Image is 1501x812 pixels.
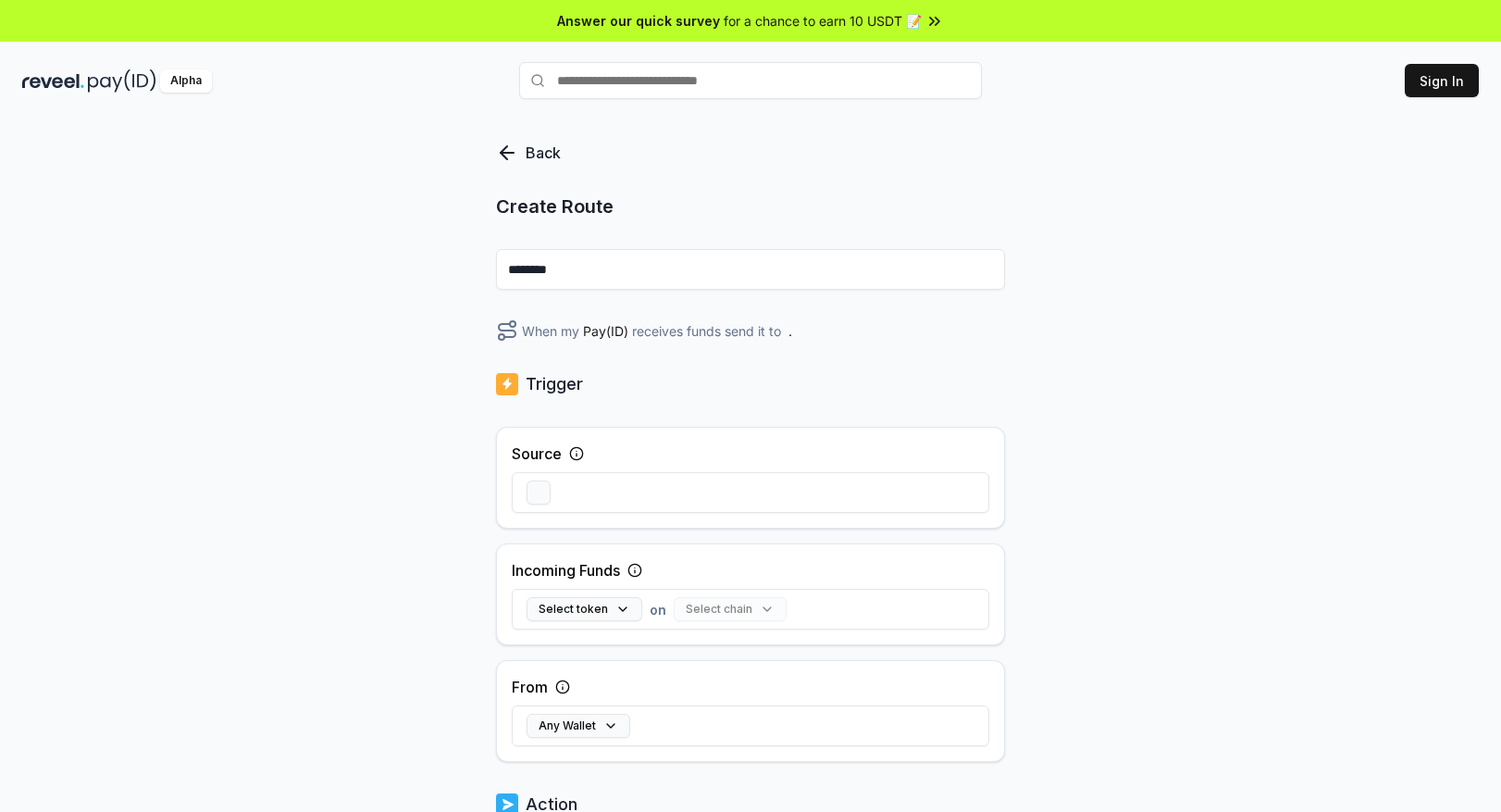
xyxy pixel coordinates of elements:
[512,676,548,698] label: From
[526,371,583,397] p: Trigger
[496,319,1005,342] div: When my receives funds send it to
[512,559,620,581] label: Incoming Funds
[160,69,212,93] div: Alpha
[724,11,922,31] span: for a chance to earn 10 USDT 📝
[527,597,642,621] button: Select token
[512,443,562,465] label: Source
[22,69,84,93] img: reveel_dark
[526,142,561,164] p: Back
[496,194,1005,219] p: Create Route
[496,371,518,397] img: logo
[650,600,666,619] span: on
[527,714,630,738] button: Any Wallet
[788,321,792,341] span: .
[88,69,156,93] img: pay_id
[1405,64,1479,97] button: Sign In
[583,321,628,341] span: Pay(ID)
[557,11,720,31] span: Answer our quick survey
